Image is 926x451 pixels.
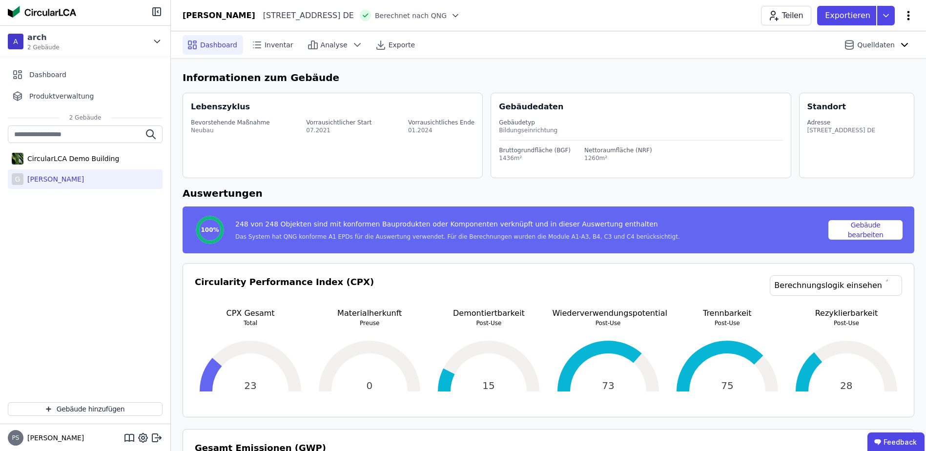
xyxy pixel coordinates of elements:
p: Wiederverwendungspotential [553,307,664,319]
p: Trennbarkeit [672,307,783,319]
p: Post-Use [791,319,902,327]
div: CircularLCA Demo Building [23,154,119,164]
button: Gebäude bearbeiten [828,220,903,240]
div: 248 von 248 Objekten sind mit konformen Bauprodukten oder Komponenten verknüpft und in dieser Aus... [235,219,680,233]
h6: Informationen zum Gebäude [183,70,914,85]
p: Exportieren [825,10,872,21]
p: CPX Gesamt [195,307,306,319]
div: [PERSON_NAME] [23,174,84,184]
button: Teilen [761,6,811,25]
span: 2 Gebäude [60,114,111,122]
div: Vorrausichtlicher Start [306,119,371,126]
p: Post-Use [433,319,544,327]
p: Materialherkunft [314,307,425,319]
a: Berechnungslogik einsehen [770,275,902,296]
button: Gebäude hinzufügen [8,402,163,416]
img: CircularLCA Demo Building [12,151,23,166]
div: Standort [807,101,846,113]
span: Inventar [265,40,293,50]
span: Dashboard [29,70,66,80]
p: Post-Use [672,319,783,327]
div: 1260m² [584,154,652,162]
p: Demontiertbarkeit [433,307,544,319]
span: 2 Gebäude [27,43,60,51]
div: A [8,34,23,49]
span: [PERSON_NAME] [23,433,84,443]
div: Lebenszyklus [191,101,250,113]
div: Gebäudedaten [499,101,790,113]
div: G [12,173,23,185]
span: Produktverwaltung [29,91,94,101]
div: Vorrausichtliches Ende [408,119,474,126]
span: 100% [201,226,219,234]
p: Post-Use [553,319,664,327]
span: Exporte [389,40,415,50]
p: Preuse [314,319,425,327]
span: PS [12,435,20,441]
span: Berechnet nach QNG [375,11,447,20]
div: Bildungseinrichtung [499,126,782,134]
img: Concular [8,6,76,18]
h6: Auswertungen [183,186,914,201]
span: Quelldaten [857,40,895,50]
div: Bruttogrundfläche (BGF) [499,146,571,154]
p: Total [195,319,306,327]
div: Bevorstehende Maßnahme [191,119,270,126]
div: 07.2021 [306,126,371,134]
div: Gebäudetyp [499,119,782,126]
div: [PERSON_NAME] [183,10,255,21]
div: 01.2024 [408,126,474,134]
span: Dashboard [200,40,237,50]
p: Rezyklierbarkeit [791,307,902,319]
div: Das System hat QNG konforme A1 EPDs für die Auswertung verwendet. Für die Berechnungen wurden die... [235,233,680,241]
div: [STREET_ADDRESS] DE [807,126,876,134]
div: Adresse [807,119,876,126]
h3: Circularity Performance Index (CPX) [195,275,374,307]
div: Neubau [191,126,270,134]
div: arch [27,32,60,43]
span: Analyse [321,40,348,50]
div: [STREET_ADDRESS] DE [255,10,354,21]
div: 1436m² [499,154,571,162]
div: Nettoraumfläche (NRF) [584,146,652,154]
